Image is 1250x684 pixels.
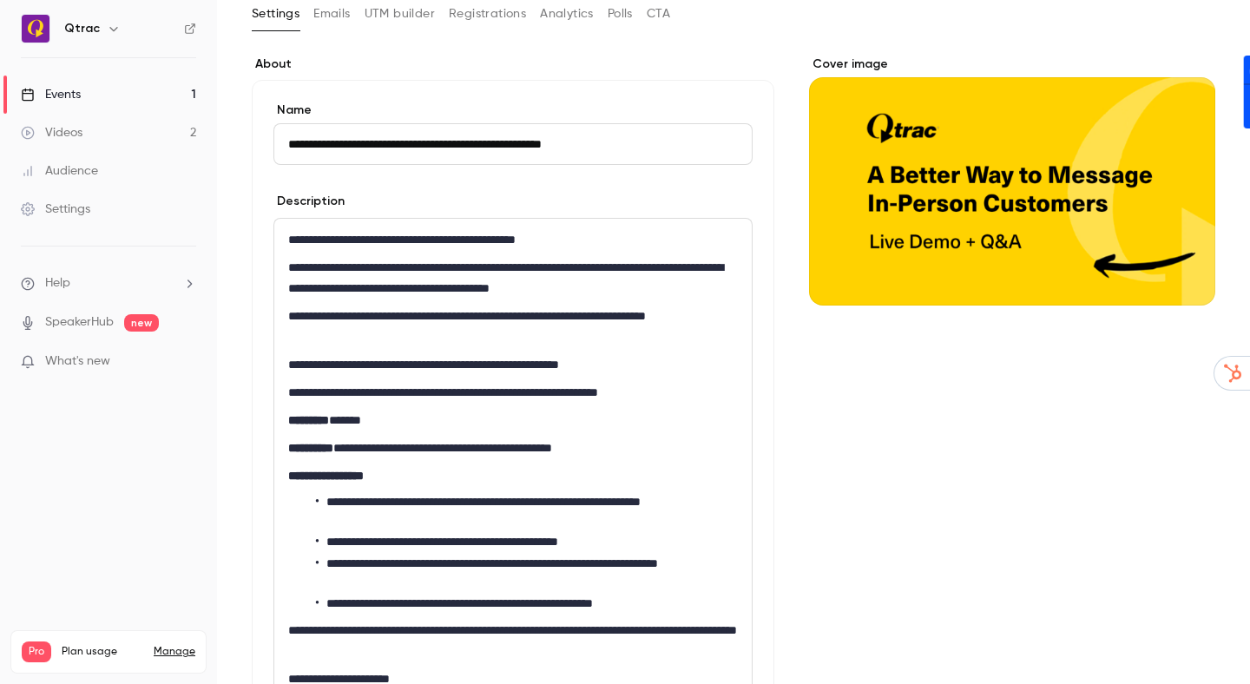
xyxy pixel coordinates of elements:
[22,15,49,43] img: Qtrac
[22,641,51,662] span: Pro
[21,162,98,180] div: Audience
[21,274,196,293] li: help-dropdown-opener
[273,102,753,119] label: Name
[175,354,196,370] iframe: Noticeable Trigger
[45,313,114,332] a: SpeakerHub
[64,20,100,37] h6: Qtrac
[273,193,345,210] label: Description
[21,124,82,141] div: Videos
[21,201,90,218] div: Settings
[809,56,1215,306] section: Cover image
[21,86,81,103] div: Events
[62,645,143,659] span: Plan usage
[809,56,1215,73] label: Cover image
[45,352,110,371] span: What's new
[154,645,195,659] a: Manage
[252,56,774,73] label: About
[124,314,159,332] span: new
[45,274,70,293] span: Help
